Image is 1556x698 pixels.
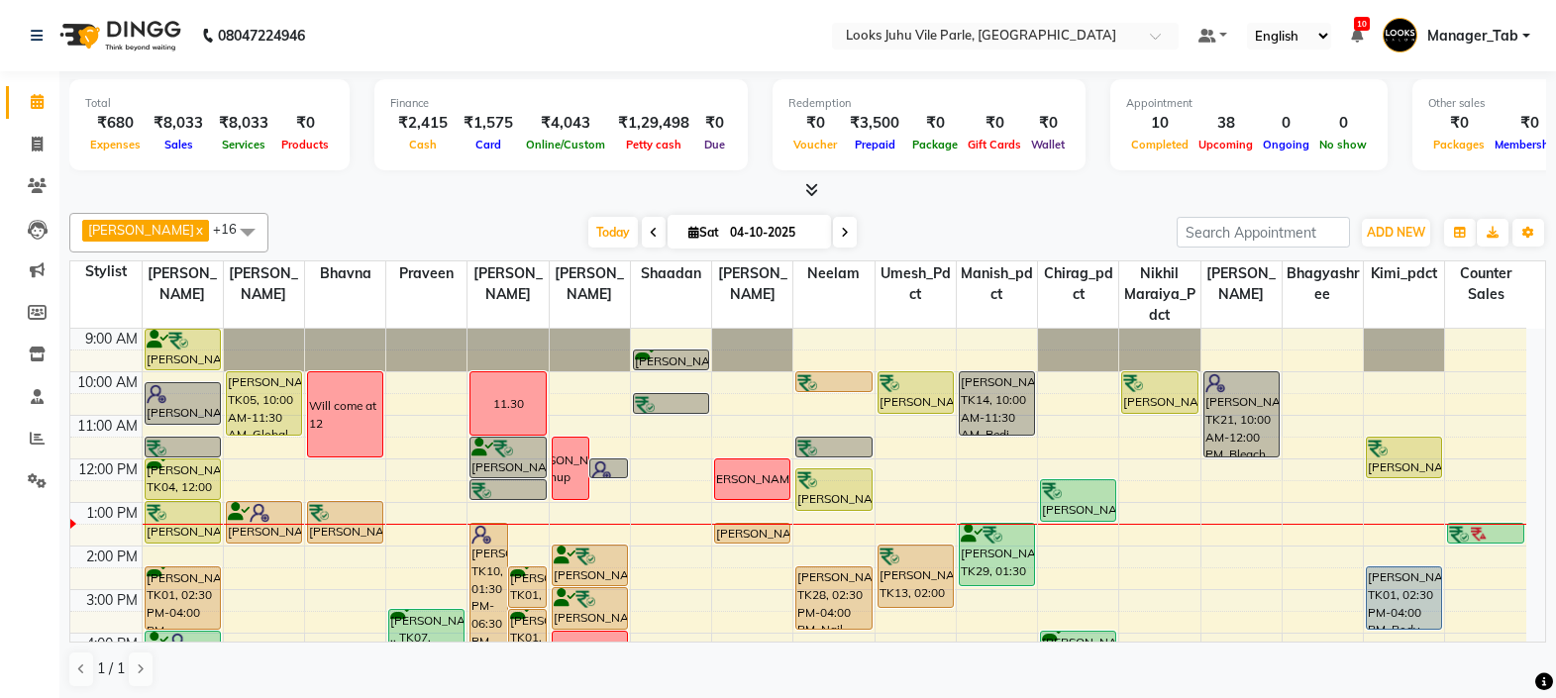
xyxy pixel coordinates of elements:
div: ₹0 [1428,112,1490,135]
span: Bhavna [305,261,385,286]
input: Search Appointment [1177,217,1350,248]
span: Ongoing [1258,138,1314,151]
div: ₹0 [276,112,334,135]
div: ₹0 [907,112,963,135]
div: 1:00 PM [82,503,142,524]
span: [PERSON_NAME] [88,222,194,238]
div: [PERSON_NAME], TK04, 12:00 PM-01:00 PM, Artistic Director Cut(M) [146,459,220,499]
span: Kimi_pdct [1364,261,1444,286]
div: ₹1,575 [456,112,521,135]
div: [PERSON_NAME], TK18, 09:00 AM-10:00 AM, Blow Dry Sr. Stylist(F)* [146,330,220,369]
div: [PERSON_NAME], TK18, 12:15 PM-01:15 PM, Nail Extension Refill (₹1498) [796,469,871,510]
div: [PERSON_NAME], TK06, 03:00 PM-04:00 PM, Sr.Stylist Cut(F) [553,588,627,629]
div: [PERSON_NAME] ttouchup [522,451,618,487]
span: [PERSON_NAME] [467,261,548,307]
div: [PERSON_NAME], TK19, 11:30 AM-12:30 PM, Head Massage(M) [1367,438,1441,477]
div: [PERSON_NAME], TK28, 02:30 PM-04:00 PM, Nail Extension Refill [796,567,871,629]
div: ₹2,415 [390,112,456,135]
div: [PERSON_NAME], TK20, 09:30 AM-10:00 AM, Stylist Cut(M) [634,350,708,369]
div: [PERSON_NAME], TK03, 11:30 AM-12:30 PM, Blow Dry Sr. Stylist(F)* [470,438,545,477]
div: [PERSON_NAME] [704,470,800,488]
div: 10:00 AM [73,372,142,393]
div: [PERSON_NAME], TK01, 02:30 PM-04:00 PM, [PERSON_NAME] and Gloss Experience Ritual [146,567,220,629]
div: Total [85,95,334,112]
span: Neelam [793,261,874,286]
div: ₹680 [85,112,146,135]
span: Sales [159,138,198,151]
div: [PERSON_NAME], TK16, 10:30 AM-11:00 AM, [PERSON_NAME] Trimming [634,394,708,413]
span: Package [907,138,963,151]
div: ₹8,033 [211,112,276,135]
div: ₹8,033 [146,112,211,135]
div: [PERSON_NAME], TK17, 01:00 PM-02:00 PM, Blow Dry Sr. Stylist(F)* [308,502,382,543]
span: Today [588,217,638,248]
div: [PERSON_NAME], TK19, 10:00 AM-11:00 AM, Classic Manicure(M) [879,372,953,413]
div: 11.30 [493,395,524,413]
div: 38 [1193,112,1258,135]
span: Services [217,138,270,151]
div: [PERSON_NAME], TK14, 10:00 AM-11:30 AM, Pedi Labs Pedicure(F) [960,372,1034,435]
span: Expenses [85,138,146,151]
span: Products [276,138,334,151]
div: [PERSON_NAME], TK31, 11:30 AM-12:00 PM, Wash Conditioning L'oreal(F) [146,438,220,456]
span: Manager_Tab [1427,26,1518,47]
span: Online/Custom [521,138,610,151]
div: ₹0 [697,112,732,135]
span: Manish_pdct [957,261,1037,307]
span: Upcoming [1193,138,1258,151]
div: [PERSON_NAME], TK05, 10:00 AM-11:30 AM, Global Color Majirel(F)* [227,372,301,435]
span: Due [699,138,730,151]
span: [PERSON_NAME] [712,261,792,307]
div: [PERSON_NAME], TK06, 02:00 PM-03:00 PM, K-Fusion Service(F)* [553,546,627,585]
span: Prepaid [850,138,900,151]
span: Chirag_pdct [1038,261,1118,307]
div: [PERSON_NAME], TK01, 02:30 PM-03:30 PM, Top Stylist Cut(M) [509,567,546,607]
span: 1 / 1 [97,658,125,679]
div: ₹0 [963,112,1026,135]
div: [PERSON_NAME], TK13, 02:00 PM-03:30 PM, Classic Pedicure(F) [879,546,953,607]
div: 9:00 AM [81,329,142,349]
span: 10 [1354,17,1370,31]
span: Praveen [386,261,467,286]
div: [PERSON_NAME], TK21, 12:00 PM-12:30 PM, Blow Dry Stylist(F)* [590,459,627,477]
div: 2:00 PM [82,547,142,567]
div: [PERSON_NAME] client, TK34, 01:00 PM-02:00 PM, Top Stylist Cut(M) [227,502,301,543]
div: [PERSON_NAME], TK13, 10:00 AM-10:30 AM, Nail Extension Refill [796,372,871,391]
span: Bhagyashree [1283,261,1363,307]
span: Umesh_Pdct [876,261,956,307]
span: Petty cash [621,138,686,151]
img: logo [51,8,186,63]
span: Voucher [788,138,842,151]
div: [PERSON_NAME], TK27, 01:30 PM-02:00 PM, Stylist Cut(M) [1448,524,1523,543]
span: ADD NEW [1367,225,1425,240]
div: 10 [1126,112,1193,135]
span: Card [470,138,506,151]
div: SMITA GIA, TK12, 11:30 AM-12:00 PM, Natural Nail Extensions [796,438,871,456]
div: 12:00 PM [74,459,142,480]
div: [PERSON_NAME], TK19, 01:00 PM-02:00 PM, Artistic Director Cut(M) [146,502,220,543]
img: Manager_Tab [1383,18,1417,52]
div: [PERSON_NAME], TK22, 10:15 AM-11:15 AM, Blow Dry Sr. Stylist(F)* [146,383,220,424]
div: 11:00 AM [73,416,142,437]
button: ADD NEW [1362,219,1430,247]
div: [PERSON_NAME], TK19, 10:00 AM-11:00 AM, Classic Pedicure(M) [1122,372,1196,413]
div: Will come at 12 [309,397,381,433]
span: Gift Cards [963,138,1026,151]
div: 0 [1258,112,1314,135]
div: [PERSON_NAME], TK21, 10:00 AM-12:00 PM, Bleach Face and Neck,Eyebrows,Upperlip~Wax [1204,372,1279,456]
div: ₹4,043 [521,112,610,135]
span: No show [1314,138,1372,151]
div: Redemption [788,95,1070,112]
div: ₹0 [788,112,842,135]
span: Packages [1428,138,1490,151]
div: ₹1,29,498 [610,112,697,135]
div: [PERSON_NAME] ., TK07, 04:00 PM-05:00 PM, Classic Pedicure(F) [1041,632,1115,672]
div: [PERSON_NAME], TK33, 12:30 PM-01:30 PM, Classic Manicure(M) [1041,480,1115,521]
a: 10 [1351,27,1363,45]
div: [PERSON_NAME], TK29, 01:30 PM-03:00 PM, Classic Pedicure(F) [960,524,1034,585]
span: +16 [213,221,252,237]
div: 3:00 PM [82,590,142,611]
span: [PERSON_NAME] [550,261,630,307]
div: Finance [390,95,732,112]
b: 08047224946 [218,8,305,63]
